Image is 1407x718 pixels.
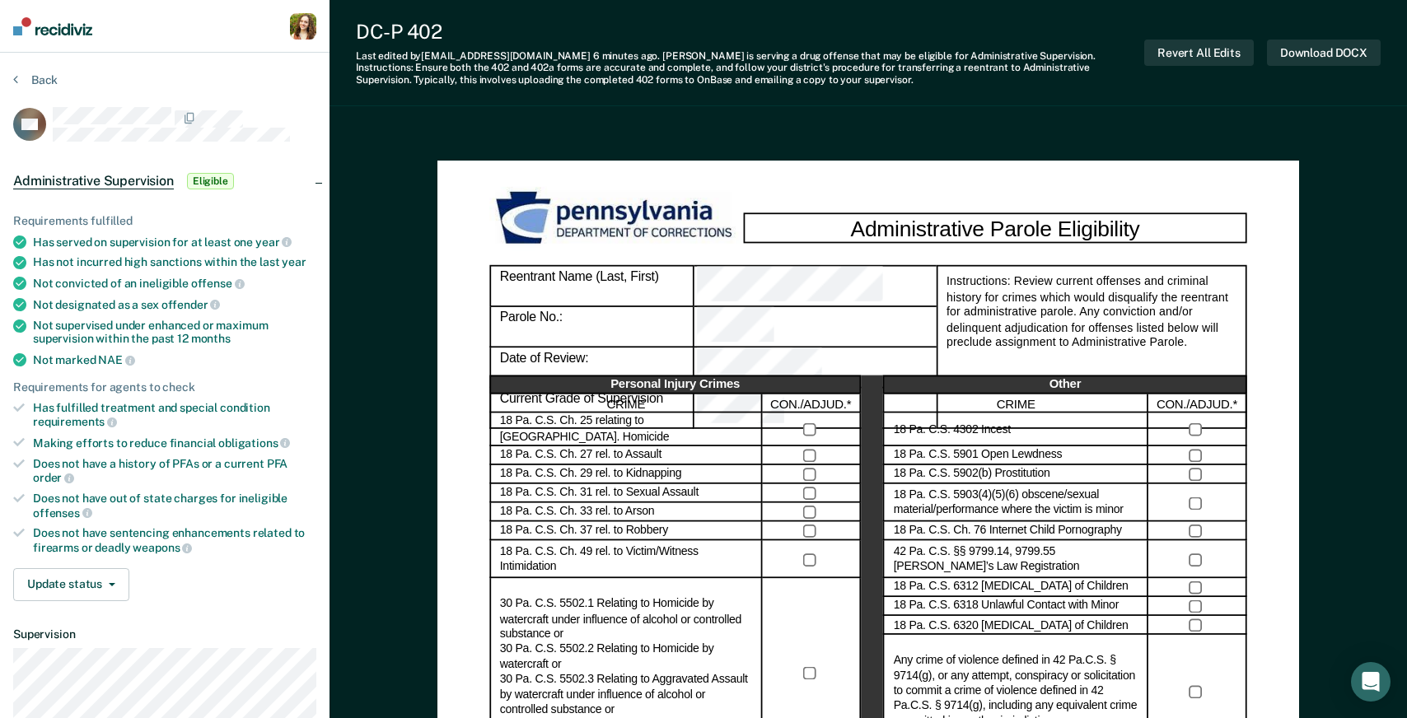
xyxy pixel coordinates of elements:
[33,297,316,312] div: Not designated as a sex
[33,492,316,520] div: Does not have out of state charges for ineligible
[500,505,655,520] label: 18 Pa. C.S. Ch. 33 rel. to Arson
[255,235,292,249] span: year
[893,467,1049,482] label: 18 Pa. C.S. 5902(b) Prostitution
[762,394,860,413] div: CON./ADJUD.*
[489,187,743,251] img: PDOC Logo
[489,265,694,307] div: Reentrant Name (Last, First)
[893,448,1062,463] label: 18 Pa. C.S. 5901 Open Lewdness
[743,212,1246,244] div: Administrative Parole Eligibility
[13,72,58,87] button: Back
[593,50,657,62] span: 6 minutes ago
[282,255,306,268] span: year
[191,332,231,345] span: months
[13,173,174,189] span: Administrative Supervision
[893,580,1128,595] label: 18 Pa. C.S. 6312 [MEDICAL_DATA] of Children
[33,235,316,249] div: Has served on supervision for at least one
[489,394,762,413] div: CRIME
[13,214,316,228] div: Requirements fulfilled
[13,568,129,601] button: Update status
[13,627,316,641] dt: Supervision
[356,50,1144,86] div: Last edited by [EMAIL_ADDRESS][DOMAIN_NAME] . [PERSON_NAME] is serving a drug offense that may be...
[1144,40,1254,67] button: Revert All Edits
[33,319,316,347] div: Not supervised under enhanced or maximum supervision within the past 12
[694,307,936,347] div: Parole No.:
[893,544,1138,575] label: 42 Pa. C.S. §§ 9799.14, 9799.55 [PERSON_NAME]’s Law Registration
[500,467,682,482] label: 18 Pa. C.S. Ch. 29 rel. to Kidnapping
[694,265,936,307] div: Reentrant Name (Last, First)
[694,347,936,388] div: Date of Review:
[500,524,668,538] label: 18 Pa. C.S. Ch. 37 rel. to Robbery
[133,541,192,554] span: weapons
[33,436,316,450] div: Making efforts to reduce financial
[893,488,1138,519] label: 18 Pa. C.S. 5903(4)(5)(6) obscene/sexual material/performance where the victim is minor
[893,618,1128,633] label: 18 Pa. C.S. 6320 [MEDICAL_DATA] of Children
[489,307,694,347] div: Parole No.:
[33,415,117,428] span: requirements
[191,277,245,290] span: offense
[98,353,134,366] span: NAE
[13,17,92,35] img: Recidiviz
[33,506,92,520] span: offenses
[33,352,316,367] div: Not marked
[33,255,316,269] div: Has not incurred high sanctions within the last
[500,486,699,501] label: 18 Pa. C.S. Ch. 31 rel. to Sexual Assault
[893,422,1010,437] label: 18 Pa. C.S. 4302 Incest
[893,524,1121,538] label: 18 Pa. C.S. Ch. 76 Internet Child Pornography
[893,599,1118,614] label: 18 Pa. C.S. 6318 Unlawful Contact with Minor
[1351,662,1391,702] div: Open Intercom Messenger
[883,394,1148,413] div: CRIME
[13,380,316,394] div: Requirements for agents to check
[33,457,316,485] div: Does not have a history of PFAs or a current PFA order
[218,436,290,450] span: obligations
[500,415,752,445] label: 18 Pa. C.S. Ch. 25 relating to [GEOGRAPHIC_DATA]. Homicide
[489,375,860,394] div: Personal Injury Crimes
[33,401,316,429] div: Has fulfilled treatment and special condition
[1267,40,1381,67] button: Download DOCX
[500,448,661,463] label: 18 Pa. C.S. Ch. 27 rel. to Assault
[1148,394,1246,413] div: CON./ADJUD.*
[883,375,1246,394] div: Other
[356,20,1144,44] div: DC-P 402
[33,276,316,291] div: Not convicted of an ineligible
[937,265,1247,428] div: Instructions: Review current offenses and criminal history for crimes which would disqualify the ...
[161,298,221,311] span: offender
[33,526,316,554] div: Does not have sentencing enhancements related to firearms or deadly
[187,173,234,189] span: Eligible
[500,544,752,575] label: 18 Pa. C.S. Ch. 49 rel. to Victim/Witness Intimidation
[489,347,694,388] div: Date of Review:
